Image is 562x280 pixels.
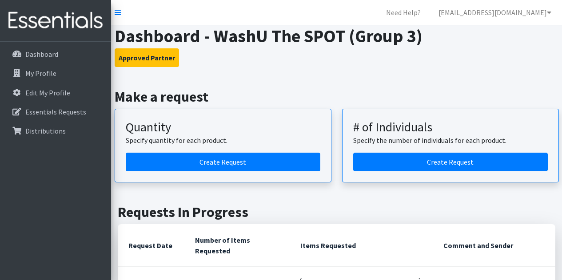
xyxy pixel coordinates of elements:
[353,135,548,146] p: Specify the number of individuals for each product.
[4,103,108,121] a: Essentials Requests
[4,45,108,63] a: Dashboard
[4,84,108,102] a: Edit My Profile
[25,69,56,78] p: My Profile
[433,224,555,267] th: Comment and Sender
[353,120,548,135] h3: # of Individuals
[25,126,66,135] p: Distributions
[126,135,320,146] p: Specify quantity for each product.
[126,120,320,135] h3: Quantity
[25,50,58,59] p: Dashboard
[290,224,433,267] th: Items Requested
[115,25,559,47] h1: Dashboard - WashU The SPOT (Group 3)
[25,88,70,97] p: Edit My Profile
[4,122,108,140] a: Distributions
[115,88,559,105] h2: Make a request
[4,6,108,35] img: HumanEssentials
[184,224,290,267] th: Number of Items Requested
[353,153,548,171] a: Create a request by number of individuals
[118,204,555,221] h2: Requests In Progress
[4,64,108,82] a: My Profile
[118,224,184,267] th: Request Date
[379,4,428,21] a: Need Help?
[126,153,320,171] a: Create a request by quantity
[25,107,86,116] p: Essentials Requests
[431,4,558,21] a: [EMAIL_ADDRESS][DOMAIN_NAME]
[115,48,179,67] button: Approved Partner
